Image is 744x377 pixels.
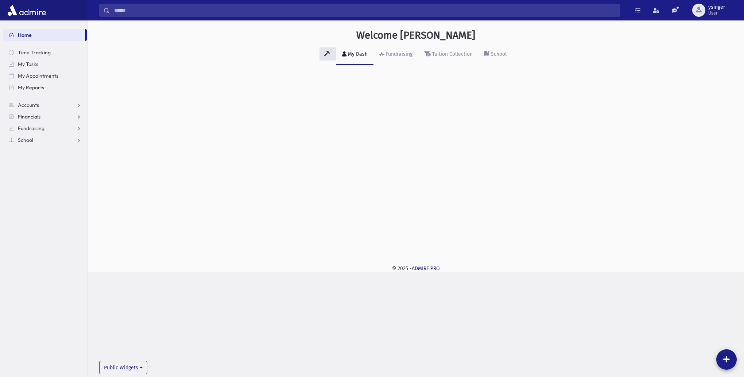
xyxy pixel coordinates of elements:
a: ADMIRE PRO [412,265,440,272]
a: My Tasks [3,58,87,70]
div: Tuition Collection [431,51,473,57]
span: School [18,137,33,143]
a: Time Tracking [3,47,87,58]
span: Financials [18,113,40,120]
a: Financials [3,111,87,123]
span: My Tasks [18,61,38,67]
span: My Appointments [18,73,58,79]
button: Public Widgets [99,361,147,374]
span: Fundraising [18,125,44,132]
div: Fundraising [384,51,412,57]
div: School [489,51,507,57]
a: Fundraising [373,44,418,65]
span: ysinger [708,4,725,10]
a: My Reports [3,82,87,93]
span: Home [18,32,32,38]
a: My Appointments [3,70,87,82]
a: My Dash [336,44,373,65]
a: Fundraising [3,123,87,134]
input: Search [110,4,620,17]
span: User [708,10,725,16]
a: School [3,134,87,146]
a: School [478,44,512,65]
img: AdmirePro [6,3,48,18]
a: Home [3,29,85,41]
a: Tuition Collection [418,44,478,65]
span: Accounts [18,102,39,108]
div: © 2025 - [99,265,732,272]
div: My Dash [346,51,368,57]
h3: Welcome [PERSON_NAME] [356,29,475,42]
span: Time Tracking [18,49,51,56]
a: Accounts [3,99,87,111]
span: My Reports [18,84,44,91]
